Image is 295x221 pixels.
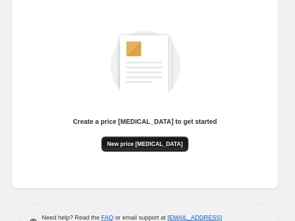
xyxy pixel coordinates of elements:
a: FAQ [101,214,114,221]
span: Need help? Read the [42,214,101,221]
p: Create a price [MEDICAL_DATA] to get started [73,117,217,126]
span: New price [MEDICAL_DATA] [107,140,183,148]
span: or email support at [114,214,168,221]
button: New price [MEDICAL_DATA] [101,137,188,152]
